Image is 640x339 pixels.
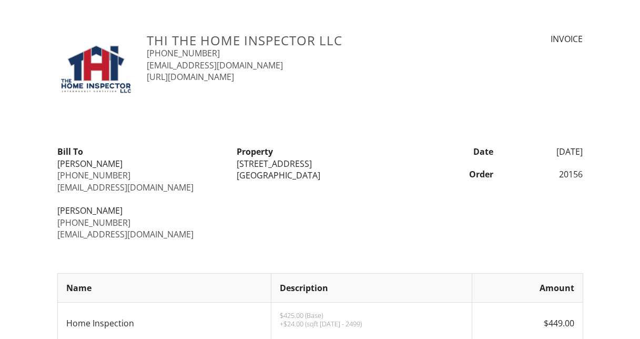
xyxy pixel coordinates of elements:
[280,311,463,328] p: $425.00 (Base) +$24.00 (sqft [DATE] - 2499)
[57,146,83,157] strong: Bill To
[410,146,500,157] div: Date
[147,59,283,71] a: [EMAIL_ADDRESS][DOMAIN_NAME]
[237,146,273,157] strong: Property
[500,168,590,180] div: 20156
[57,217,130,228] a: [PHONE_NUMBER]
[57,33,135,111] img: THI_logo_%281%29.jpg
[237,158,403,169] div: [STREET_ADDRESS]
[410,168,500,180] div: Order
[66,317,134,329] span: Home Inspection
[271,273,472,302] th: Description
[57,182,194,193] a: [EMAIL_ADDRESS][DOMAIN_NAME]
[461,33,583,45] div: INVOICE
[57,158,224,169] div: [PERSON_NAME]
[472,273,583,302] th: Amount
[57,169,130,181] a: [PHONE_NUMBER]
[57,205,224,216] div: [PERSON_NAME]
[237,169,403,181] div: [GEOGRAPHIC_DATA]
[147,47,220,59] a: [PHONE_NUMBER]
[147,71,234,83] a: [URL][DOMAIN_NAME]
[57,273,271,302] th: Name
[500,146,590,157] div: [DATE]
[147,33,448,47] h3: THI The Home Inspector LLC
[57,228,194,240] a: [EMAIL_ADDRESS][DOMAIN_NAME]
